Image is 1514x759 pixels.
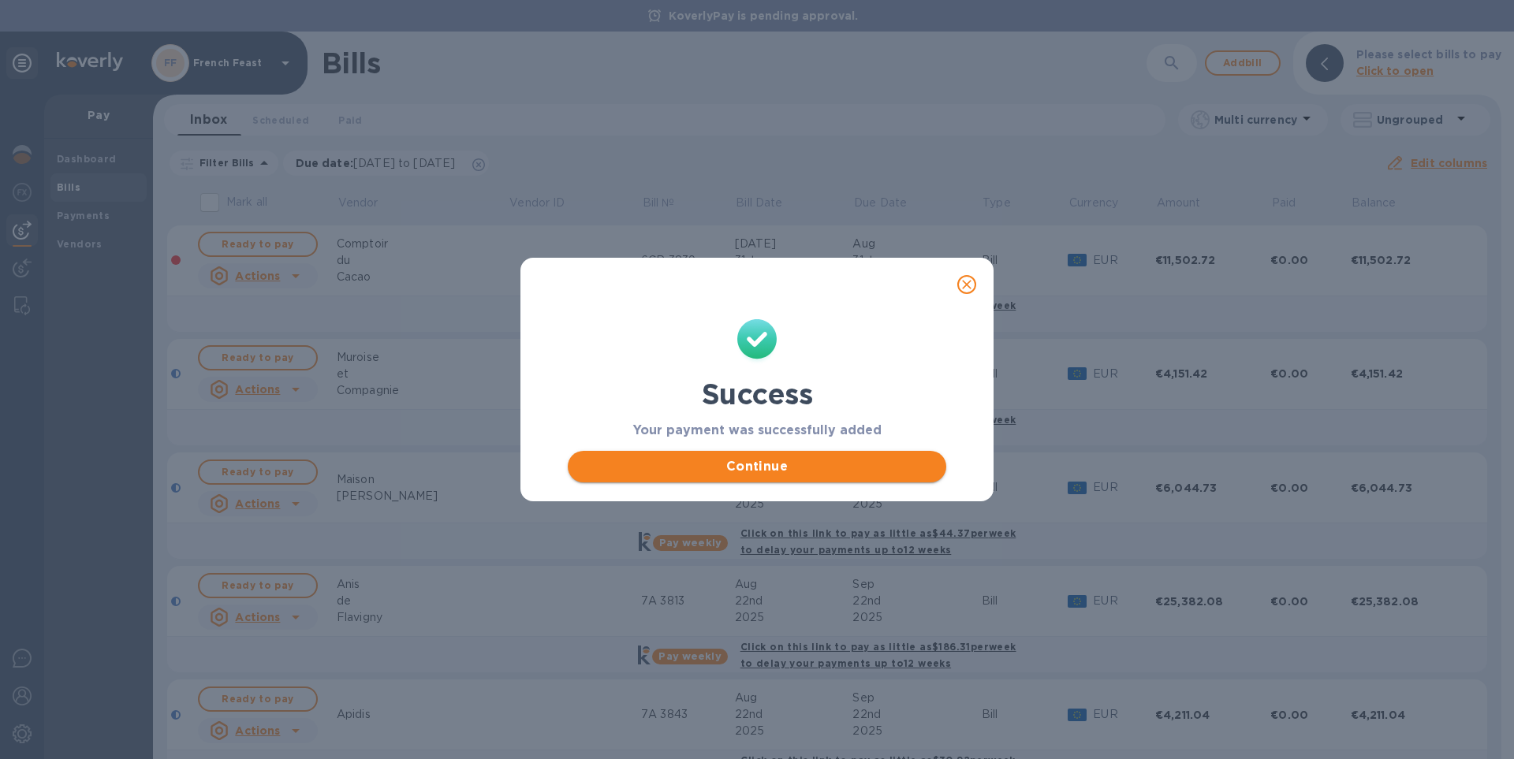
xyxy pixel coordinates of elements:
button: close [948,266,986,303]
img: Payments scheduled [736,318,778,365]
span: Continue [580,457,934,476]
h3: Your payment was successfully added [633,423,882,438]
h1: Success [702,378,812,411]
button: Continue [568,451,946,482]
